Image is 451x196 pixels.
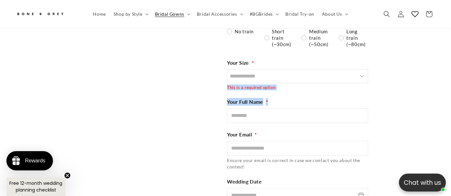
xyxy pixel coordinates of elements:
[6,177,65,196] div: Free 12-month wedding planning checklistClose teaser
[227,178,263,185] span: Wedding Date
[282,7,318,21] a: Bridal Try-on
[10,180,63,193] span: Free 12-month wedding planning checklist
[64,172,71,179] button: Close teaser
[227,158,360,169] span: Ensure your email is correct in case we contact you about the contest!
[16,9,64,20] img: Bone and Grey Bridal
[155,11,184,17] span: Bridal Gowns
[272,28,294,47] span: Short train (~30cm)
[399,174,446,192] button: Open chatbox
[346,28,368,47] span: Long train (~80cm)
[227,98,265,106] span: Your Full Name
[246,7,282,21] summary: #BGBrides
[250,11,273,17] span: #BGBrides
[227,131,253,138] span: Your Email
[380,7,394,21] summary: Search
[14,6,83,22] a: Bone and Grey Bridal
[110,7,151,21] summary: Shop by Style
[227,59,250,67] span: Your Size
[197,11,237,17] span: Bridal Accessories
[25,158,45,164] div: Rewards
[235,28,254,35] span: No train
[227,85,275,90] div: This is a required option
[318,7,351,21] summary: About Us
[114,11,143,17] span: Shop by Style
[227,108,368,123] input: Full Name
[309,28,331,47] span: Medium train (~50cm)
[151,7,193,21] summary: Bridal Gowns
[285,11,314,17] span: Bridal Try-on
[227,69,368,83] input: Size
[399,178,446,187] p: Chat with us
[322,11,342,17] span: About Us
[89,7,110,21] a: Home
[193,7,246,21] summary: Bridal Accessories
[93,11,106,17] span: Home
[227,141,368,156] input: Email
